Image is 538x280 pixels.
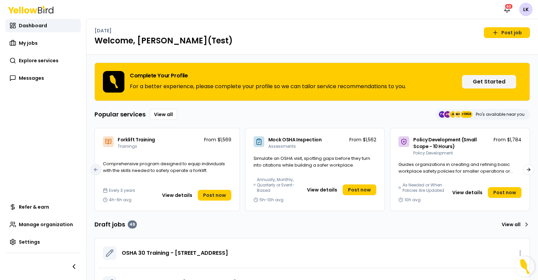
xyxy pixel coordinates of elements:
h3: Draft jobs [94,220,137,229]
a: Messages [5,71,81,85]
span: JG [444,111,451,118]
span: As Needed or When Policies Are Updated [402,182,446,193]
p: [DATE] [94,27,112,34]
span: Post now [493,189,516,196]
span: Settings [19,239,40,245]
span: 5h-10h avg [260,197,283,203]
span: Messages [19,75,44,81]
span: Trainings [118,143,137,149]
a: Post now [198,190,231,201]
span: TC [439,111,446,118]
span: Policy Development (Small Scope - 10 Hours) [413,136,476,150]
button: View details [158,190,196,201]
span: Every 3 years [109,188,135,193]
div: Complete Your ProfileFor a better experience, please complete your profile so we can tailor servi... [94,63,530,101]
a: Manage organization [5,218,81,231]
span: Comprehensive program designed to equip individuals with the skills needed to safely operate a fo... [103,161,225,174]
a: My jobs [5,36,81,50]
button: Get Started [462,75,516,89]
a: Post job [484,27,530,38]
p: From $1,784 [494,136,522,143]
p: For a better experience, please complete your profile so we can tailor service recommendations to... [130,82,406,91]
span: Guides organizations in creating and refining basic workplace safety policies for smaller operati... [398,161,513,181]
h3: Popular services [94,110,146,119]
span: Refer & earn [19,204,49,210]
button: 60 [500,3,514,16]
a: Refer & earn [5,200,81,214]
button: View details [303,184,341,195]
button: View details [448,187,487,198]
div: 49 [128,220,137,229]
span: Explore services [19,57,59,64]
button: Open Resource Center [514,256,535,277]
span: Simulate an OSHA visit, spotting gaps before they turn into citations while building a safer work... [254,155,370,168]
span: Post now [348,186,371,193]
span: Mock OSHA Inspection [268,136,322,143]
span: LK [519,3,533,16]
a: OSHA 30 Training - [STREET_ADDRESS] [122,249,228,257]
span: Dashboard [19,22,47,29]
a: Post now [488,187,522,198]
span: MH [455,111,462,118]
a: Post now [343,184,376,195]
a: View all [150,109,177,120]
span: Annually, Monthly, Quarterly or Event-Based [257,177,300,193]
p: From $1,569 [204,136,231,143]
div: 60 [504,3,513,9]
p: Pro's available near you [476,112,525,117]
p: From $1,562 [349,136,376,143]
span: Manage organization [19,221,73,228]
span: +1958 [462,111,471,118]
span: Post now [203,192,226,199]
a: Explore services [5,54,81,67]
h3: Complete Your Profile [130,73,406,78]
a: Dashboard [5,19,81,32]
span: 4h-6h avg [109,197,131,203]
span: 10h avg [405,197,421,203]
span: My jobs [19,40,38,46]
h1: Welcome, [PERSON_NAME](Test) [94,35,530,46]
span: Assessments [268,143,296,149]
span: Policy Development [413,150,453,156]
span: Forklift Training [118,136,155,143]
span: JL [450,111,456,118]
a: Settings [5,235,81,249]
a: View all [499,219,530,230]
